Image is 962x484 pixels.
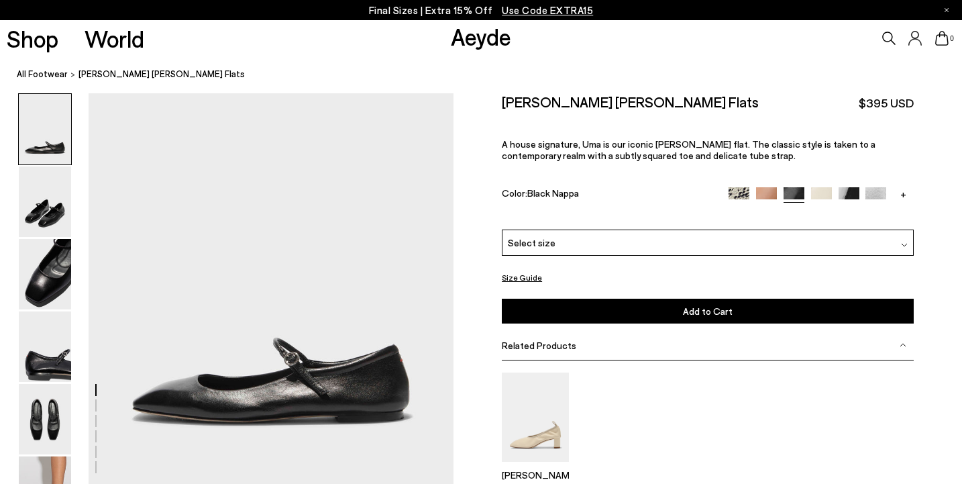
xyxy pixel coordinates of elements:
[19,239,71,309] img: Uma Mary-Jane Flats - Image 3
[893,187,914,199] a: +
[901,242,908,248] img: svg%3E
[78,67,245,81] span: [PERSON_NAME] [PERSON_NAME] Flats
[502,373,569,462] img: Narissa Ruched Pumps
[935,31,949,46] a: 0
[19,166,71,237] img: Uma Mary-Jane Flats - Image 2
[502,340,576,351] span: Related Products
[527,187,579,199] span: Black Nappa
[19,94,71,164] img: Uma Mary-Jane Flats - Image 1
[17,56,962,93] nav: breadcrumb
[19,311,71,382] img: Uma Mary-Jane Flats - Image 4
[7,27,58,50] a: Shop
[949,35,955,42] span: 0
[502,187,715,203] div: Color:
[508,236,555,250] span: Select size
[900,342,906,348] img: svg%3E
[369,2,594,19] p: Final Sizes | Extra 15% Off
[502,299,914,324] button: Add to Cart
[17,67,68,81] a: All Footwear
[502,452,569,481] a: Narissa Ruched Pumps [PERSON_NAME]
[19,384,71,454] img: Uma Mary-Jane Flats - Image 5
[451,22,511,50] a: Aeyde
[502,93,759,110] h2: [PERSON_NAME] [PERSON_NAME] Flats
[502,4,593,16] span: Navigate to /collections/ss25-final-sizes
[85,27,144,50] a: World
[683,305,733,317] span: Add to Cart
[502,138,914,161] p: A house signature, Uma is our iconic [PERSON_NAME] flat. The classic style is taken to a contempo...
[859,95,914,111] span: $395 USD
[502,469,569,481] p: [PERSON_NAME]
[502,269,542,286] button: Size Guide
